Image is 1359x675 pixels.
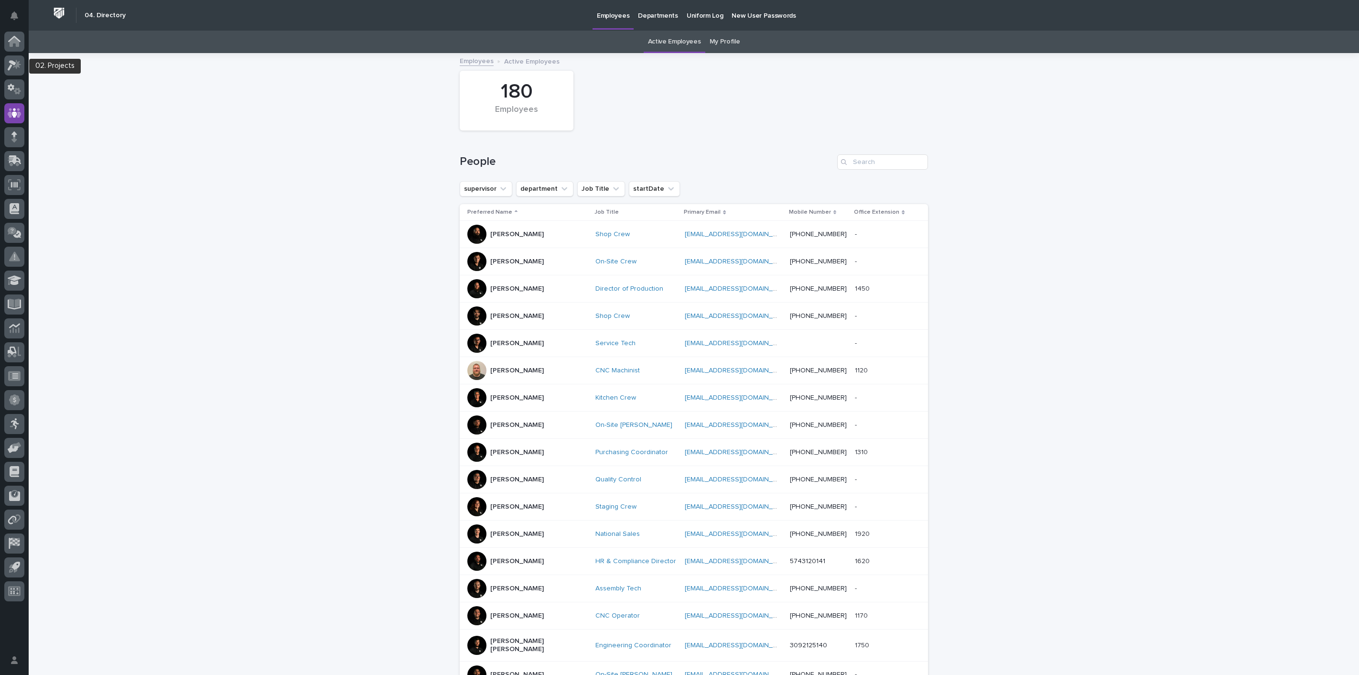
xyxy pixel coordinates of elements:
a: [PHONE_NUMBER] [790,585,847,592]
tr: [PERSON_NAME]Staging Crew [EMAIL_ADDRESS][DOMAIN_NAME] [PHONE_NUMBER]-- [460,493,928,521]
tr: [PERSON_NAME]Quality Control [EMAIL_ADDRESS][DOMAIN_NAME] [PHONE_NUMBER]-- [460,466,928,493]
p: 1120 [855,365,870,375]
p: [PERSON_NAME] [490,503,544,511]
p: [PERSON_NAME] [490,530,544,538]
p: [PERSON_NAME] [490,585,544,593]
a: [EMAIL_ADDRESS][DOMAIN_NAME] [685,313,793,319]
a: [EMAIL_ADDRESS][DOMAIN_NAME] [685,367,793,374]
a: 3092125140 [790,642,827,649]
a: [PHONE_NUMBER] [790,285,847,292]
a: [PHONE_NUMBER] [790,612,847,619]
div: Search [837,154,928,170]
a: [PHONE_NUMBER] [790,231,847,238]
a: Shop Crew [595,312,630,320]
a: [EMAIL_ADDRESS][DOMAIN_NAME] [685,449,793,456]
p: 1620 [855,555,872,566]
tr: [PERSON_NAME]Director of Production [EMAIL_ADDRESS][DOMAIN_NAME] [PHONE_NUMBER]14501450 [460,275,928,303]
p: - [855,501,859,511]
p: - [855,310,859,320]
p: - [855,229,859,239]
p: [PERSON_NAME] [490,367,544,375]
tr: [PERSON_NAME]Kitchen Crew [EMAIL_ADDRESS][DOMAIN_NAME] [PHONE_NUMBER]-- [460,384,928,412]
a: Active Employees [648,31,701,53]
a: [PHONE_NUMBER] [790,394,847,401]
a: [EMAIL_ADDRESS][DOMAIN_NAME] [685,340,793,347]
p: 1750 [855,640,871,650]
p: [PERSON_NAME] [490,285,544,293]
p: 1450 [855,283,872,293]
a: National Sales [595,530,640,538]
a: [PHONE_NUMBER] [790,476,847,483]
a: [EMAIL_ADDRESS][DOMAIN_NAME] [685,258,793,265]
div: Notifications [12,11,24,27]
p: [PERSON_NAME] [490,557,544,566]
a: [PHONE_NUMBER] [790,422,847,428]
a: [EMAIL_ADDRESS][DOMAIN_NAME] [685,285,793,292]
tr: [PERSON_NAME] [PERSON_NAME]Engineering Coordinator [EMAIL_ADDRESS][DOMAIN_NAME] 309212514017501750 [460,630,928,662]
p: [PERSON_NAME] [490,421,544,429]
p: - [855,474,859,484]
a: [PHONE_NUMBER] [790,313,847,319]
a: Shop Crew [595,230,630,239]
p: Mobile Number [789,207,831,218]
tr: [PERSON_NAME]On-Site Crew [EMAIL_ADDRESS][DOMAIN_NAME] [PHONE_NUMBER]-- [460,248,928,275]
div: 180 [476,80,557,104]
p: 1170 [855,610,870,620]
a: [EMAIL_ADDRESS][DOMAIN_NAME] [685,585,793,592]
p: - [855,583,859,593]
a: [EMAIL_ADDRESS][DOMAIN_NAME] [685,422,793,428]
a: On-Site Crew [595,258,636,266]
a: [PHONE_NUMBER] [790,258,847,265]
tr: [PERSON_NAME]Shop Crew [EMAIL_ADDRESS][DOMAIN_NAME] [PHONE_NUMBER]-- [460,221,928,248]
a: [EMAIL_ADDRESS][DOMAIN_NAME] [685,612,793,619]
tr: [PERSON_NAME]CNC Operator [EMAIL_ADDRESS][DOMAIN_NAME] [PHONE_NUMBER]11701170 [460,602,928,630]
tr: [PERSON_NAME]Shop Crew [EMAIL_ADDRESS][DOMAIN_NAME] [PHONE_NUMBER]-- [460,303,928,330]
p: Office Extension [854,207,899,218]
p: - [855,337,859,348]
p: [PERSON_NAME] [490,230,544,239]
p: [PERSON_NAME] [490,476,544,484]
a: 5743120141 [790,558,825,565]
a: [PHONE_NUMBER] [790,503,847,510]
a: HR & Compliance Director [595,557,676,566]
p: [PERSON_NAME] [490,258,544,266]
p: - [855,392,859,402]
a: [EMAIL_ADDRESS][DOMAIN_NAME] [685,394,793,401]
tr: [PERSON_NAME]Assembly Tech [EMAIL_ADDRESS][DOMAIN_NAME] [PHONE_NUMBER]-- [460,575,928,602]
a: [PHONE_NUMBER] [790,449,847,456]
button: Job Title [577,181,625,196]
p: 1920 [855,528,872,538]
p: [PERSON_NAME] [490,448,544,457]
p: [PERSON_NAME] [490,312,544,320]
p: [PERSON_NAME] [490,339,544,348]
a: Service Tech [595,339,636,348]
a: [EMAIL_ADDRESS][DOMAIN_NAME] [685,231,793,238]
a: Director of Production [595,285,663,293]
img: Workspace Logo [50,4,68,22]
tr: [PERSON_NAME]National Sales [EMAIL_ADDRESS][DOMAIN_NAME] [PHONE_NUMBER]19201920 [460,521,928,548]
a: CNC Machinist [595,367,640,375]
a: CNC Operator [595,612,640,620]
p: Job Title [594,207,619,218]
a: Engineering Coordinator [595,642,671,650]
p: 1310 [855,446,870,457]
a: Staging Crew [595,503,636,511]
tr: [PERSON_NAME]CNC Machinist [EMAIL_ADDRESS][DOMAIN_NAME] [PHONE_NUMBER]11201120 [460,357,928,384]
a: On-Site [PERSON_NAME] [595,421,672,429]
a: [PHONE_NUMBER] [790,531,847,537]
a: [EMAIL_ADDRESS][DOMAIN_NAME] [685,531,793,537]
p: [PERSON_NAME] [PERSON_NAME] [490,637,586,653]
p: [PERSON_NAME] [490,612,544,620]
button: Notifications [4,6,24,26]
a: Assembly Tech [595,585,641,593]
h1: People [460,155,833,169]
p: Primary Email [684,207,721,218]
button: department [516,181,573,196]
a: [EMAIL_ADDRESS][DOMAIN_NAME] [685,476,793,483]
tr: [PERSON_NAME]HR & Compliance Director [EMAIL_ADDRESS][DOMAIN_NAME] 574312014116201620 [460,548,928,575]
p: Preferred Name [467,207,512,218]
tr: [PERSON_NAME]Purchasing Coordinator [EMAIL_ADDRESS][DOMAIN_NAME] [PHONE_NUMBER]13101310 [460,439,928,466]
a: [EMAIL_ADDRESS][DOMAIN_NAME] [685,642,793,649]
div: Employees [476,105,557,125]
button: startDate [629,181,680,196]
